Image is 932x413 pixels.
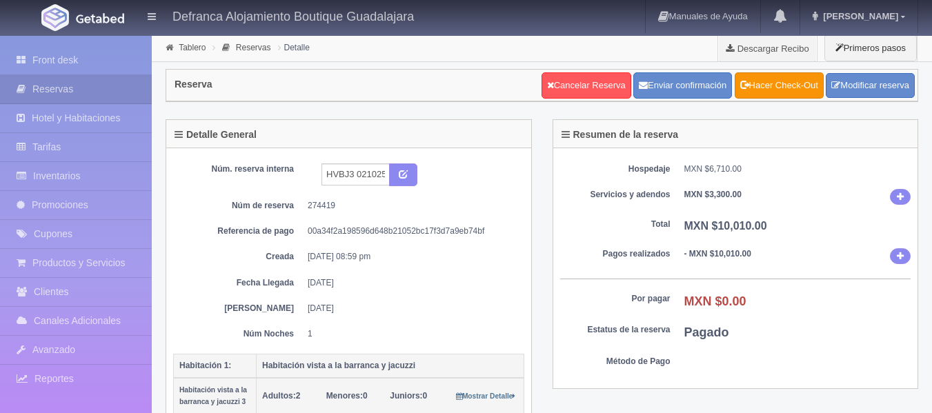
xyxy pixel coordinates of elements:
[179,43,206,52] a: Tablero
[560,293,671,305] dt: Por pagar
[184,303,294,314] dt: [PERSON_NAME]
[76,13,124,23] img: Getabed
[184,225,294,237] dt: Referencia de pago
[560,356,671,367] dt: Método de Pago
[184,328,294,340] dt: Núm Noches
[542,72,631,99] a: Cancelar Reserva
[560,324,671,336] dt: Estatus de la reserva
[560,248,671,260] dt: Pagos realizados
[257,354,524,378] th: Habitación vista a la barranca y jacuzzi
[41,4,69,31] img: Getabed
[684,163,911,175] dd: MXN $6,710.00
[684,190,742,199] b: MXN $3,300.00
[562,130,679,140] h4: Resumen de la reserva
[179,386,247,405] small: Habitación vista a la barranca y jacuzzi 3
[184,277,294,289] dt: Fecha Llegada
[560,219,671,230] dt: Total
[308,328,514,340] dd: 1
[308,225,514,237] dd: 00a34f2a198596d648b21052bc17f3d7a9eb74bf
[820,11,898,21] span: [PERSON_NAME]
[236,43,271,52] a: Reservas
[560,189,671,201] dt: Servicios y adendos
[456,392,516,400] small: Mostrar Detalle
[456,391,516,401] a: Mostrar Detalle
[262,391,300,401] span: 2
[308,303,514,314] dd: [DATE]
[390,391,422,401] strong: Juniors:
[390,391,427,401] span: 0
[560,163,671,175] dt: Hospedaje
[184,251,294,263] dt: Creada
[308,251,514,263] dd: [DATE] 08:59 pm
[308,277,514,289] dd: [DATE]
[826,73,915,99] a: Modificar reserva
[824,34,917,61] button: Primeros pasos
[175,130,257,140] h4: Detalle General
[275,41,313,54] li: Detalle
[633,72,732,99] button: Enviar confirmación
[326,391,363,401] strong: Menores:
[184,163,294,175] dt: Núm. reserva interna
[308,200,514,212] dd: 274419
[172,7,414,24] h4: Defranca Alojamiento Boutique Guadalajara
[326,391,368,401] span: 0
[684,249,751,259] b: - MXN $10,010.00
[184,200,294,212] dt: Núm de reserva
[684,220,767,232] b: MXN $10,010.00
[684,294,746,308] b: MXN $0.00
[175,79,212,90] h4: Reserva
[179,361,231,370] b: Habitación 1:
[262,391,296,401] strong: Adultos:
[735,72,824,99] a: Hacer Check-Out
[718,34,817,62] a: Descargar Recibo
[684,325,729,339] b: Pagado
